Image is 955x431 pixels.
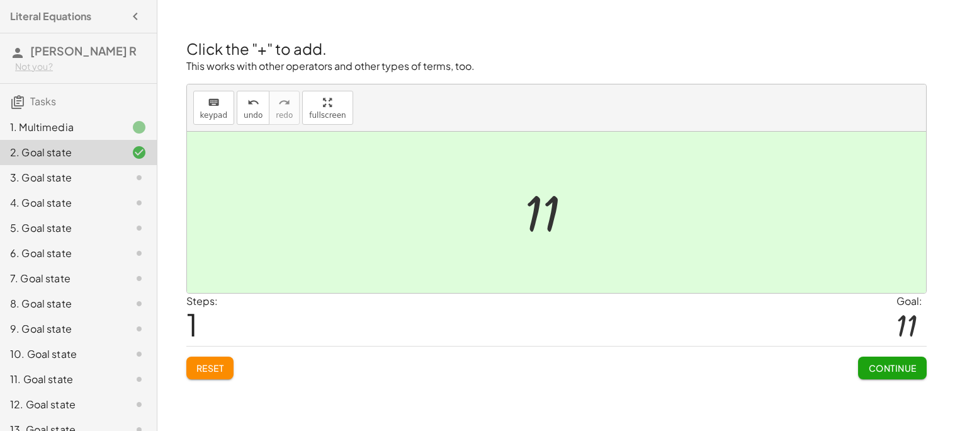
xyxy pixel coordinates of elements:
button: Reset [186,357,234,379]
div: 10. Goal state [10,347,111,362]
p: This works with other operators and other types of terms, too. [186,59,927,74]
button: fullscreen [302,91,353,125]
i: Task not started. [132,221,147,236]
span: Tasks [30,95,56,108]
div: 4. Goal state [10,195,111,210]
i: Task not started. [132,271,147,286]
span: fullscreen [309,111,346,120]
h2: Click the "+" to add. [186,38,927,59]
button: redoredo [269,91,300,125]
div: Goal: [896,294,927,309]
i: Task finished and correct. [132,145,147,160]
h4: Literal Equations [10,9,91,24]
span: keypad [200,111,228,120]
i: Task not started. [132,372,147,387]
div: 8. Goal state [10,296,111,311]
span: Reset [196,362,224,374]
span: undo [244,111,263,120]
div: 7. Goal state [10,271,111,286]
div: 3. Goal state [10,170,111,185]
i: undo [247,95,259,110]
div: 12. Goal state [10,397,111,412]
i: keyboard [208,95,220,110]
i: Task not started. [132,397,147,412]
label: Steps: [186,294,218,307]
i: Task not started. [132,195,147,210]
i: redo [278,95,290,110]
button: keyboardkeypad [193,91,235,125]
div: 6. Goal state [10,246,111,261]
div: 2. Goal state [10,145,111,160]
button: Continue [858,357,926,379]
i: Task not started. [132,296,147,311]
i: Task not started. [132,170,147,185]
div: 9. Goal state [10,321,111,336]
div: Not you? [15,60,147,73]
div: 5. Goal state [10,221,111,236]
span: [PERSON_NAME] R [30,43,137,58]
i: Task not started. [132,321,147,336]
div: 11. Goal state [10,372,111,387]
span: Continue [868,362,916,374]
span: 1 [186,305,198,343]
i: Task not started. [132,347,147,362]
i: Task not started. [132,246,147,261]
i: Task finished. [132,120,147,135]
button: undoundo [237,91,269,125]
span: redo [276,111,293,120]
div: 1. Multimedia [10,120,111,135]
